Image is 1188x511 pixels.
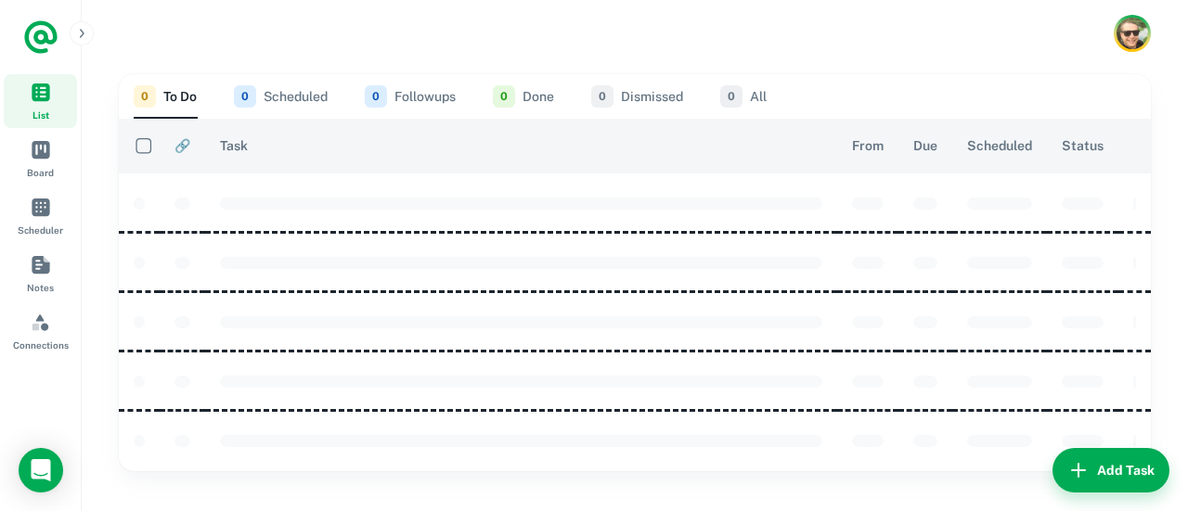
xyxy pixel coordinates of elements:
span: List [32,108,49,122]
span: 0 [234,85,256,108]
span: Task [220,134,248,157]
span: 0 [591,85,613,108]
span: Connections [13,338,69,352]
button: Done [493,74,554,119]
span: Board [27,165,54,180]
a: Notes [4,247,77,300]
span: 🔗 [174,134,190,157]
img: Karl Chaffey [1117,18,1148,49]
span: 0 [365,85,387,108]
span: 0 [720,85,742,108]
a: Logo [22,19,59,56]
a: Scheduler [4,189,77,243]
button: Account button [1114,15,1151,52]
button: All [720,74,767,119]
a: Board [4,132,77,185]
a: List [4,74,77,128]
button: Add Task [1052,448,1169,492]
span: Due [913,134,937,157]
span: From [852,134,884,157]
button: Scheduled [234,74,328,119]
span: Status [1062,134,1104,157]
span: 0 [134,85,156,108]
a: Connections [4,304,77,358]
span: Scheduled [967,134,1032,157]
span: Scheduler [18,223,63,237]
span: 0 [493,85,515,108]
button: Dismissed [591,74,683,119]
span: Notes [27,280,54,295]
button: To Do [134,74,197,119]
button: Followups [365,74,456,119]
div: Load Chat [19,448,63,492]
